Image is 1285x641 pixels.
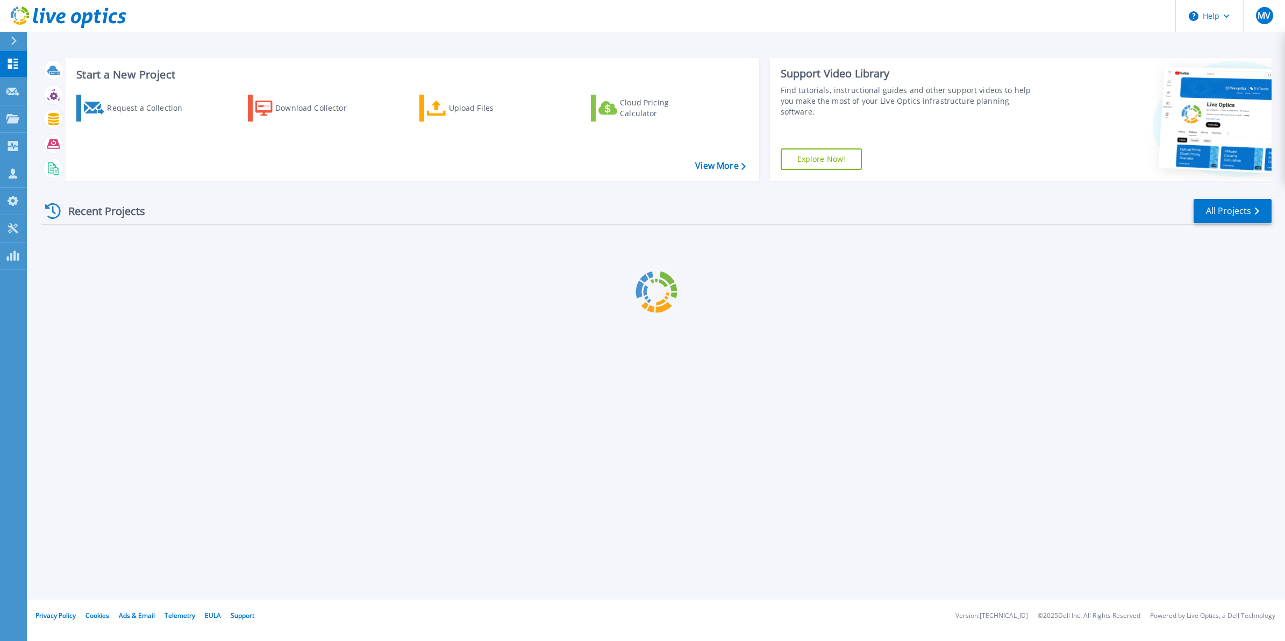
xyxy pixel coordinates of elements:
[620,97,706,119] div: Cloud Pricing Calculator
[76,69,745,81] h3: Start a New Project
[85,611,109,620] a: Cookies
[35,611,76,620] a: Privacy Policy
[107,97,193,119] div: Request a Collection
[449,97,535,119] div: Upload Files
[231,611,254,620] a: Support
[76,95,196,122] a: Request a Collection
[781,148,862,170] a: Explore Now!
[275,97,361,119] div: Download Collector
[781,67,1039,81] div: Support Video Library
[1038,612,1140,619] li: © 2025 Dell Inc. All Rights Reserved
[119,611,155,620] a: Ads & Email
[695,161,745,171] a: View More
[1258,11,1270,20] span: MV
[41,198,160,224] div: Recent Projects
[205,611,221,620] a: EULA
[591,95,711,122] a: Cloud Pricing Calculator
[781,85,1039,117] div: Find tutorials, instructional guides and other support videos to help you make the most of your L...
[1150,612,1275,619] li: Powered by Live Optics, a Dell Technology
[165,611,195,620] a: Telemetry
[248,95,368,122] a: Download Collector
[419,95,539,122] a: Upload Files
[1194,199,1272,223] a: All Projects
[955,612,1028,619] li: Version: [TECHNICAL_ID]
